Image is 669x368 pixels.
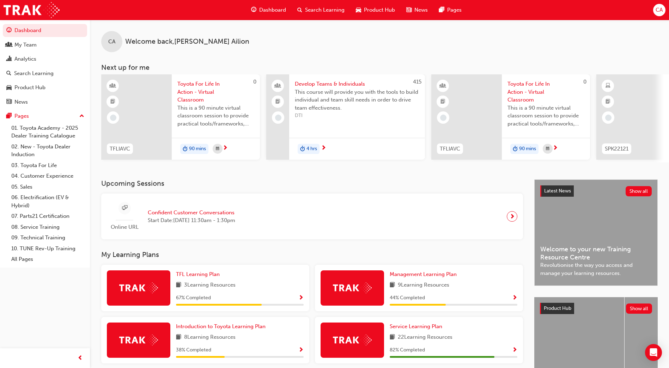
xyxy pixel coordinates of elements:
[6,99,12,105] span: news-icon
[184,333,236,342] span: 8 Learning Resources
[3,81,87,94] a: Product Hub
[6,85,12,91] span: car-icon
[6,27,12,34] span: guage-icon
[14,84,45,92] div: Product Hub
[14,112,29,120] div: Pages
[297,6,302,14] span: search-icon
[606,97,610,106] span: booktick-icon
[512,346,517,355] button: Show Progress
[3,110,87,123] button: Pages
[8,222,87,233] a: 08. Service Training
[653,4,665,16] button: CA
[6,56,12,62] span: chart-icon
[510,211,515,221] span: next-icon
[540,245,652,261] span: Welcome to your new Training Resource Centre
[8,192,87,211] a: 06. Electrification (EV & Hybrid)
[645,344,662,361] div: Open Intercom Messenger
[3,24,87,37] a: Dashboard
[440,115,446,121] span: learningRecordVerb_NONE-icon
[534,179,658,286] a: Latest NewsShow allWelcome to your new Training Resource CentreRevolutionise the way you access a...
[176,270,223,278] a: TFL Learning Plan
[6,113,12,119] span: pages-icon
[107,199,517,234] a: Online URLConfident Customer ConversationsStart Date:[DATE] 11:30am - 1:30pm
[390,346,425,354] span: 82 % Completed
[119,335,158,345] img: Trak
[605,145,628,153] span: SPK22121
[183,145,188,154] span: duration-icon
[406,6,412,14] span: news-icon
[546,145,549,153] span: calendar-icon
[413,79,421,85] span: 415
[177,104,254,128] span: This is a 90 minute virtual classroom session to provide practical tools/frameworks, behaviours a...
[544,305,571,311] span: Product Hub
[540,261,652,277] span: Revolutionise the way you access and manage your learning resources.
[8,243,87,254] a: 10. TUNE Rev-Up Training
[295,112,419,120] span: DTI
[223,145,228,152] span: next-icon
[356,6,361,14] span: car-icon
[605,115,612,121] span: learningRecordVerb_NONE-icon
[6,42,12,48] span: people-icon
[8,123,87,141] a: 01. Toyota Academy - 2025 Dealer Training Catalogue
[176,333,181,342] span: book-icon
[333,335,372,345] img: Trak
[78,354,83,363] span: prev-icon
[540,303,652,314] a: Product HubShow all
[390,323,442,330] span: Service Learning Plan
[79,112,84,121] span: up-icon
[626,186,652,196] button: Show all
[259,6,286,14] span: Dashboard
[216,145,219,153] span: calendar-icon
[390,270,460,278] a: Management Learning Plan
[176,346,211,354] span: 38 % Completed
[108,38,115,46] span: CA
[184,281,236,290] span: 3 Learning Resources
[122,204,127,213] span: sessionType_ONLINE_URL-icon
[275,97,280,106] span: booktick-icon
[110,97,115,106] span: booktick-icon
[177,80,254,104] span: Toyota For Life In Action - Virtual Classroom
[398,333,452,342] span: 22 Learning Resources
[8,160,87,171] a: 03. Toyota For Life
[390,323,445,331] a: Service Learning Plan
[298,294,304,302] button: Show Progress
[447,6,462,14] span: Pages
[626,303,652,314] button: Show all
[3,67,87,80] a: Search Learning
[295,80,419,88] span: Develop Teams & Individuals
[519,145,536,153] span: 90 mins
[8,171,87,182] a: 04. Customer Experience
[110,145,130,153] span: TFLIAVC
[266,74,425,160] a: 415Develop Teams & IndividualsThis course will provide you with the tools to build individual and...
[8,211,87,222] a: 07. Parts21 Certification
[440,81,445,91] span: learningResourceType_INSTRUCTOR_LED-icon
[300,145,305,154] span: duration-icon
[390,281,395,290] span: book-icon
[414,6,428,14] span: News
[101,179,523,188] h3: Upcoming Sessions
[14,55,36,63] div: Analytics
[189,145,206,153] span: 90 mins
[333,282,372,293] img: Trak
[295,88,419,112] span: This course will provide you with the tools to build individual and team skill needs in order to ...
[583,79,586,85] span: 0
[390,271,457,277] span: Management Learning Plan
[275,115,281,121] span: learningRecordVerb_NONE-icon
[440,97,445,106] span: booktick-icon
[176,294,211,302] span: 67 % Completed
[321,145,326,152] span: next-icon
[3,53,87,66] a: Analytics
[540,185,652,197] a: Latest NewsShow all
[440,145,460,153] span: TFLIAVC
[390,333,395,342] span: book-icon
[513,145,518,154] span: duration-icon
[553,145,558,152] span: next-icon
[298,295,304,301] span: Show Progress
[148,209,235,217] span: Confident Customer Conversations
[8,254,87,265] a: All Pages
[176,281,181,290] span: book-icon
[544,188,571,194] span: Latest News
[507,104,584,128] span: This is a 90 minute virtual classroom session to provide practical tools/frameworks, behaviours a...
[3,23,87,110] button: DashboardMy TeamAnalyticsSearch LearningProduct HubNews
